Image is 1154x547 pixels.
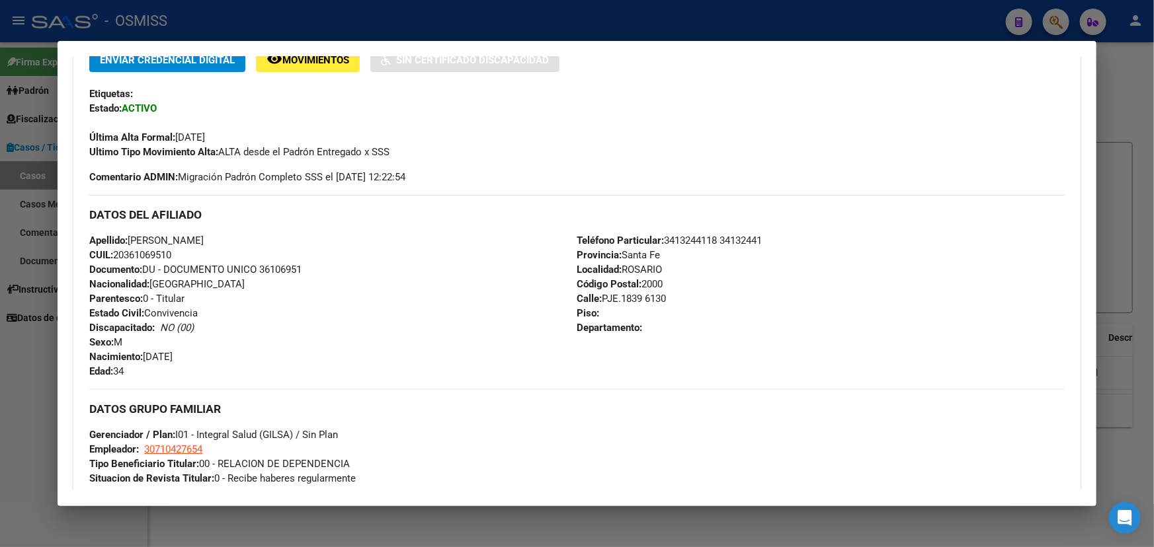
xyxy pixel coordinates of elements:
[144,443,202,455] span: 30710427654
[89,264,142,275] strong: Documento:
[89,458,350,470] span: 00 - RELACION DE DEPENDENCIA
[89,365,113,377] strong: Edad:
[577,249,661,261] span: Santa Fe
[577,249,622,261] strong: Provincia:
[89,88,133,100] strong: Etiquetas:
[577,235,762,246] span: 3413244118 34132441
[577,264,622,275] strong: Localidad:
[89,170,405,184] span: Migración Padrón Completo SSS el [DATE] 12:22:54
[89,249,113,261] strong: CUIL:
[577,235,665,246] strong: Teléfono Particular:
[396,54,549,66] span: Sin Certificado Discapacidad
[1109,502,1141,534] div: Open Intercom Messenger
[89,131,205,143] span: [DATE]
[89,443,139,455] strong: Empleador:
[577,264,663,275] span: ROSARIO
[370,48,559,72] button: Sin Certificado Discapacidad
[89,429,338,441] span: I01 - Integral Salud (GILSA) / Sin Plan
[267,51,282,67] mat-icon: remove_red_eye
[89,307,144,319] strong: Estado Civil:
[577,322,643,334] strong: Departamento:
[160,322,194,334] i: NO (00)
[89,307,198,319] span: Convivencia
[100,54,235,66] span: Enviar Credencial Digital
[256,48,360,72] button: Movimientos
[89,336,114,348] strong: Sexo:
[89,351,173,363] span: [DATE]
[89,278,245,290] span: [GEOGRAPHIC_DATA]
[89,429,175,441] strong: Gerenciador / Plan:
[89,402,1065,416] h3: DATOS GRUPO FAMILIAR
[89,207,1065,222] h3: DATOS DEL AFILIADO
[89,131,175,143] strong: Última Alta Formal:
[282,54,349,66] span: Movimientos
[89,336,122,348] span: M
[89,458,199,470] strong: Tipo Beneficiario Titular:
[577,278,663,290] span: 2000
[577,293,667,305] span: PJE.1839 6130
[577,278,642,290] strong: Código Postal:
[89,293,143,305] strong: Parentesco:
[577,293,602,305] strong: Calle:
[89,249,171,261] span: 20361069510
[89,48,245,72] button: Enviar Credencial Digital
[89,146,218,158] strong: Ultimo Tipo Movimiento Alta:
[89,235,128,246] strong: Apellido:
[89,293,185,305] span: 0 - Titular
[122,102,157,114] strong: ACTIVO
[89,264,302,275] span: DU - DOCUMENTO UNICO 36106951
[89,322,155,334] strong: Discapacitado:
[89,102,122,114] strong: Estado:
[89,472,356,484] span: 0 - Recibe haberes regularmente
[577,307,600,319] strong: Piso:
[89,235,204,246] span: [PERSON_NAME]
[89,171,178,183] strong: Comentario ADMIN:
[89,351,143,363] strong: Nacimiento:
[89,146,390,158] span: ALTA desde el Padrón Entregado x SSS
[89,365,124,377] span: 34
[89,472,214,484] strong: Situacion de Revista Titular:
[89,278,149,290] strong: Nacionalidad:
